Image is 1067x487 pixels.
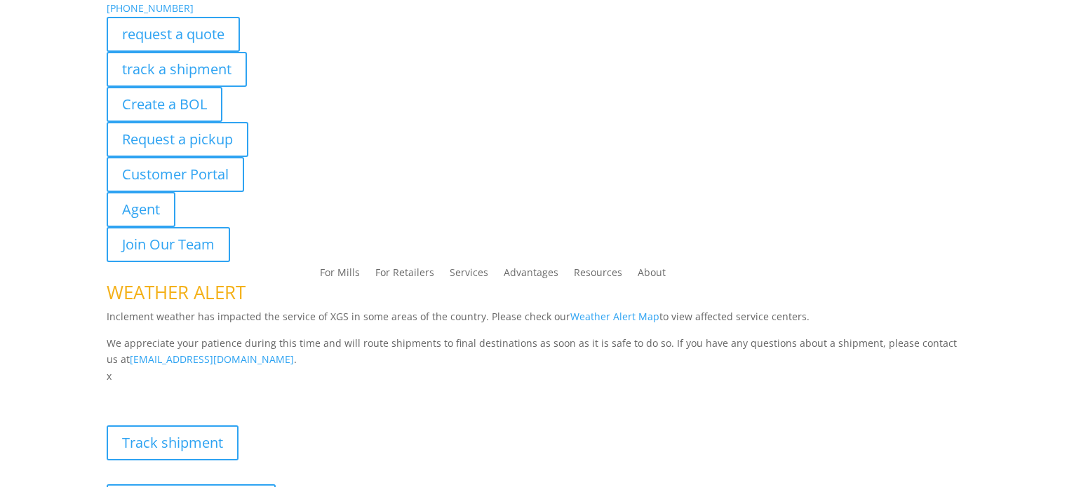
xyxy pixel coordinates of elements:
a: Resources [574,268,622,283]
a: [EMAIL_ADDRESS][DOMAIN_NAME] [130,352,294,366]
a: track a shipment [107,52,247,87]
p: x [107,368,960,385]
a: For Retailers [375,268,434,283]
b: Visibility, transparency, and control for your entire supply chain. [107,387,420,400]
a: Join Our Team [107,227,230,262]
a: Track shipment [107,425,239,460]
span: WEATHER ALERT [107,280,246,305]
a: Request a pickup [107,122,248,157]
a: Advantages [504,268,558,283]
a: Weather Alert Map [570,310,659,323]
a: Agent [107,192,175,227]
a: [PHONE_NUMBER] [107,1,194,15]
a: For Mills [320,268,360,283]
p: Inclement weather has impacted the service of XGS in some areas of the country. Please check our ... [107,308,960,335]
a: Customer Portal [107,157,244,192]
a: About [638,268,666,283]
a: request a quote [107,17,240,52]
a: Services [450,268,488,283]
p: We appreciate your patience during this time and will route shipments to final destinations as so... [107,335,960,369]
a: Create a BOL [107,87,222,122]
